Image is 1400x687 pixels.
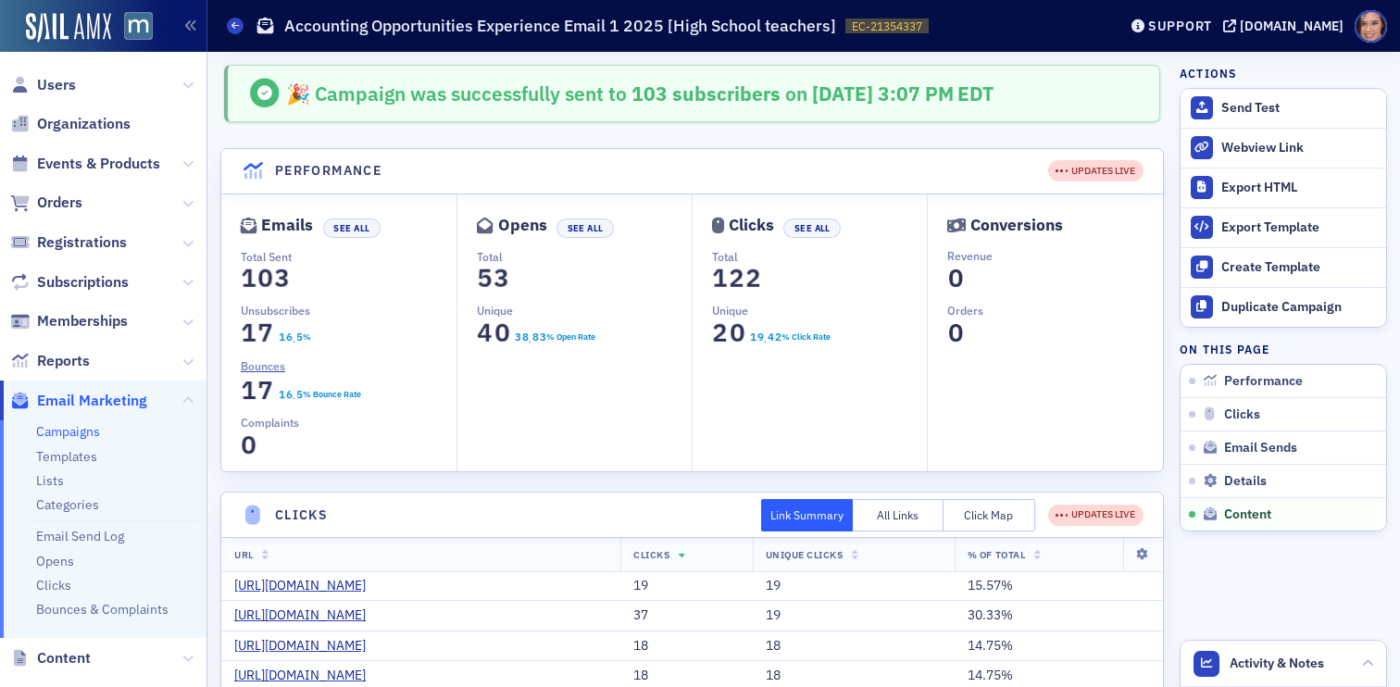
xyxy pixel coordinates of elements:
[968,638,1150,655] div: 14.75%
[241,302,456,319] p: Unsubscribes
[627,81,781,106] span: 103 subscribers
[633,607,740,624] div: 37
[37,272,129,293] span: Subscriptions
[477,302,692,319] p: Unique
[1221,299,1377,316] div: Duplicate Campaign
[283,386,293,403] span: 6
[276,386,285,403] span: 1
[761,499,853,531] button: Link Summary
[236,429,261,461] span: 0
[1181,207,1386,247] a: Export Template
[294,386,303,403] span: 5
[968,578,1150,594] div: 15.57%
[712,302,927,319] p: Unique
[10,75,76,95] a: Users
[1181,168,1386,207] a: Export HTML
[1224,406,1260,423] span: Clicks
[241,268,291,289] section: 103
[633,668,740,684] div: 18
[10,311,128,331] a: Memberships
[1230,654,1324,673] span: Activity & Notes
[10,391,147,411] a: Email Marketing
[489,262,514,294] span: 3
[773,329,782,345] span: 2
[293,333,295,346] span: .
[26,13,111,43] img: SailAMX
[253,262,278,294] span: 0
[712,322,745,343] section: 20
[1224,506,1271,523] span: Content
[878,81,954,106] span: 3:07 PM
[234,548,254,561] span: URL
[944,499,1035,531] button: Click Map
[236,374,261,406] span: 1
[944,262,969,294] span: 0
[37,154,160,174] span: Events & Products
[10,232,127,253] a: Registrations
[241,357,285,374] span: Bounces
[1221,180,1377,196] div: Export HTML
[749,331,781,343] section: 19.42
[10,193,82,213] a: Orders
[766,668,942,684] div: 18
[633,578,740,594] div: 19
[37,351,90,371] span: Reports
[236,262,261,294] span: 1
[853,499,944,531] button: All Links
[1048,160,1144,181] div: UPDATES LIVE
[1223,19,1350,32] button: [DOMAIN_NAME]
[253,374,278,406] span: 7
[124,12,153,41] img: SailAMX
[477,248,692,265] p: Total
[748,329,757,345] span: 1
[947,302,1162,319] p: Orders
[712,248,927,265] p: Total
[1148,18,1212,34] div: Support
[37,114,131,134] span: Organizations
[36,577,71,593] a: Clicks
[781,331,831,343] div: % Click Rate
[283,329,293,345] span: 6
[968,548,1025,561] span: % Of Total
[520,329,530,345] span: 8
[37,311,128,331] span: Memberships
[1056,164,1135,179] div: UPDATES LIVE
[852,19,922,34] span: EC-21354337
[472,262,497,294] span: 5
[111,12,153,44] a: View Homepage
[236,317,261,349] span: 1
[947,322,964,343] section: 0
[725,317,750,349] span: 0
[472,317,497,349] span: 4
[1181,128,1386,168] a: Webview Link
[970,220,1063,231] div: Conversions
[783,219,841,238] button: See All
[323,219,381,238] button: See All
[1181,89,1386,128] button: Send Test
[1056,507,1135,522] div: UPDATES LIVE
[766,607,942,624] div: 19
[756,329,765,345] span: 9
[36,553,74,569] a: Opens
[729,220,774,231] div: Clicks
[1224,373,1303,390] span: Performance
[1224,440,1297,456] span: Email Sends
[241,248,456,265] p: Total Sent
[725,262,750,294] span: 2
[477,268,510,289] section: 53
[1240,18,1344,34] div: [DOMAIN_NAME]
[269,262,294,294] span: 3
[10,272,129,293] a: Subscriptions
[538,329,547,345] span: 3
[276,329,285,345] span: 1
[766,548,844,561] span: Unique Clicks
[234,668,380,684] a: [URL][DOMAIN_NAME]
[36,528,124,544] a: Email Send Log
[234,638,380,655] a: [URL][DOMAIN_NAME]
[261,220,313,231] div: Emails
[742,262,767,294] span: 2
[708,317,733,349] span: 2
[234,607,380,624] a: [URL][DOMAIN_NAME]
[489,317,514,349] span: 0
